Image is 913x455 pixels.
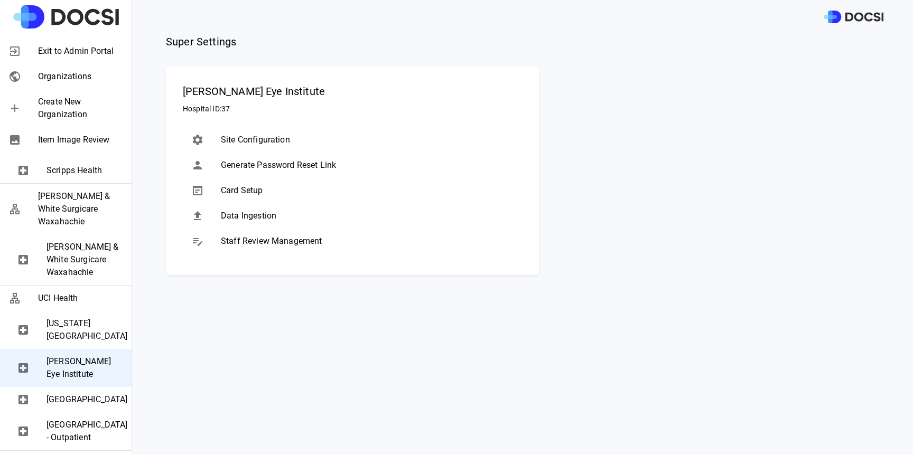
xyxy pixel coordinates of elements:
div: Site Configuration [183,127,523,153]
span: Card Setup [221,184,514,197]
span: [PERSON_NAME] & White Surgicare Waxahachie [38,190,123,228]
span: Item Image Review [38,134,123,146]
span: [PERSON_NAME] & White Surgicare Waxahachie [46,241,123,279]
span: Generate Password Reset Link [221,159,514,172]
span: [US_STATE][GEOGRAPHIC_DATA] [46,317,123,343]
span: Hospital ID: 37 [183,103,523,115]
div: Card Setup [183,178,523,203]
span: Scripps Health [46,164,123,177]
span: [GEOGRAPHIC_DATA] [46,393,123,406]
span: Exit to Admin Portal [38,45,123,58]
span: [PERSON_NAME] Eye Institute [46,355,123,381]
div: Staff Review Management [183,229,523,254]
div: Generate Password Reset Link [183,153,523,178]
span: [GEOGRAPHIC_DATA] - Outpatient [46,419,123,444]
span: Site Configuration [221,134,514,146]
span: Super Settings [166,34,913,50]
img: Site Logo [13,5,119,29]
span: Data Ingestion [221,210,514,222]
span: UCI Health [38,292,123,305]
span: Staff Review Management [221,235,514,248]
span: [PERSON_NAME] Eye Institute [183,83,523,99]
span: Create New Organization [38,96,123,121]
div: Data Ingestion [183,203,523,229]
img: DOCSI Logo [824,11,883,24]
span: Organizations [38,70,123,83]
